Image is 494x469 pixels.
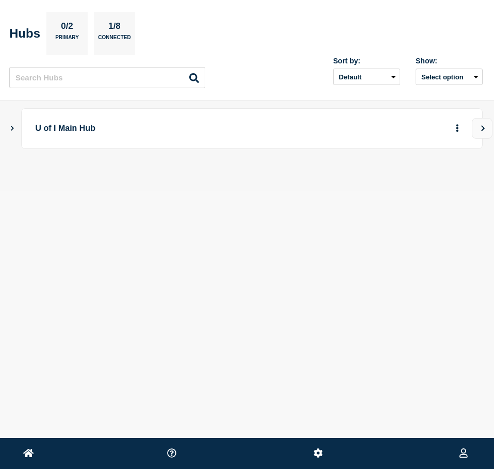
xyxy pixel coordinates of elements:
div: Sort by: [333,57,400,65]
p: Primary [55,35,79,45]
div: Show: [416,57,483,65]
button: View [472,118,492,139]
button: Select option [416,69,483,85]
p: 1/8 [105,21,125,35]
button: More actions [451,119,464,138]
h2: Hubs [9,26,40,41]
p: Connected [98,35,130,45]
select: Sort by [333,69,400,85]
button: Show Connected Hubs [10,125,15,132]
p: U of I Main Hub [36,119,408,138]
input: Search Hubs [9,67,205,88]
p: 0/2 [57,21,77,35]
